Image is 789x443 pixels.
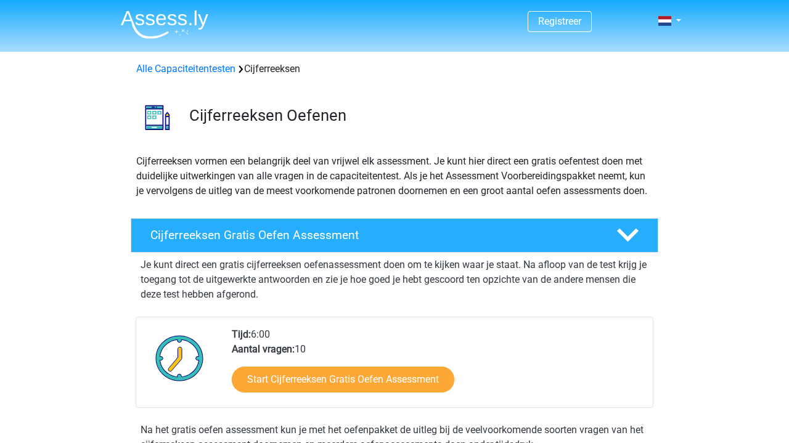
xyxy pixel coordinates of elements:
p: Cijferreeksen vormen een belangrijk deel van vrijwel elk assessment. Je kunt hier direct een grat... [136,154,653,198]
div: Cijferreeksen [131,62,658,76]
img: Klok [149,327,211,389]
h4: Cijferreeksen Gratis Oefen Assessment [150,228,597,242]
a: Alle Capaciteitentesten [136,63,235,75]
b: Aantal vragen: [232,343,295,355]
b: Tijd: [232,328,251,340]
div: 6:00 10 [223,327,652,407]
p: Je kunt direct een gratis cijferreeksen oefenassessment doen om te kijken waar je staat. Na afloo... [141,258,648,302]
img: Assessly [121,10,208,39]
a: Start Cijferreeksen Gratis Oefen Assessment [232,367,454,392]
h3: Cijferreeksen Oefenen [189,106,648,125]
a: Cijferreeksen Gratis Oefen Assessment [126,218,663,253]
img: cijferreeksen [131,91,184,144]
a: Registreer [538,15,581,27]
